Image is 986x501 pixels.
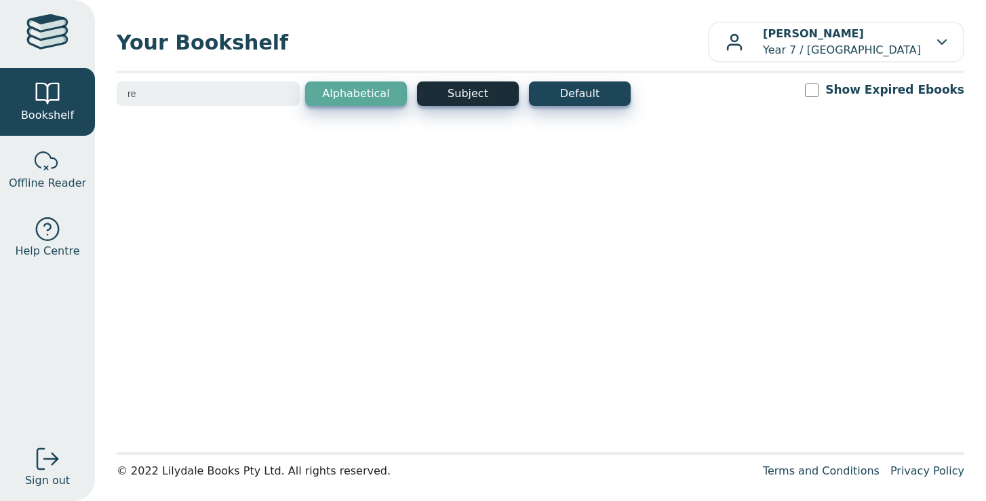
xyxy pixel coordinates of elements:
[117,81,300,106] input: Search bookshelf (E.g: psychology)
[117,27,708,58] span: Your Bookshelf
[763,27,864,40] b: [PERSON_NAME]
[529,81,631,106] button: Default
[763,464,880,477] a: Terms and Conditions
[825,81,964,98] label: Show Expired Ebooks
[708,22,964,62] button: [PERSON_NAME]Year 7 / [GEOGRAPHIC_DATA]
[417,81,519,106] button: Subject
[305,81,407,106] button: Alphabetical
[763,26,921,58] p: Year 7 / [GEOGRAPHIC_DATA]
[890,464,964,477] a: Privacy Policy
[25,472,70,489] span: Sign out
[117,463,752,479] div: © 2022 Lilydale Books Pty Ltd. All rights reserved.
[15,243,79,259] span: Help Centre
[9,175,86,191] span: Offline Reader
[21,107,74,124] span: Bookshelf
